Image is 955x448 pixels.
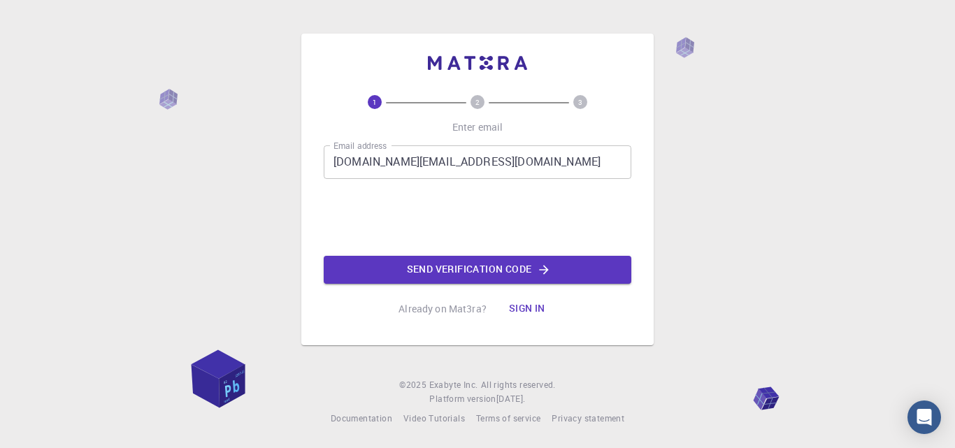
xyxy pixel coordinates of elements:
[403,412,465,424] span: Video Tutorials
[331,412,392,424] span: Documentation
[475,97,480,107] text: 2
[324,256,631,284] button: Send verification code
[371,190,584,245] iframe: reCAPTCHA
[429,378,478,392] a: Exabyte Inc.
[496,392,526,406] a: [DATE].
[481,378,556,392] span: All rights reserved.
[331,412,392,426] a: Documentation
[373,97,377,107] text: 1
[398,302,487,316] p: Already on Mat3ra?
[333,140,387,152] label: Email address
[476,412,540,426] a: Terms of service
[429,392,496,406] span: Platform version
[498,295,557,323] button: Sign in
[452,120,503,134] p: Enter email
[552,412,624,426] a: Privacy statement
[496,393,526,404] span: [DATE] .
[907,400,941,434] div: Open Intercom Messenger
[403,412,465,426] a: Video Tutorials
[578,97,582,107] text: 3
[476,412,540,424] span: Terms of service
[399,378,429,392] span: © 2025
[429,379,478,390] span: Exabyte Inc.
[552,412,624,424] span: Privacy statement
